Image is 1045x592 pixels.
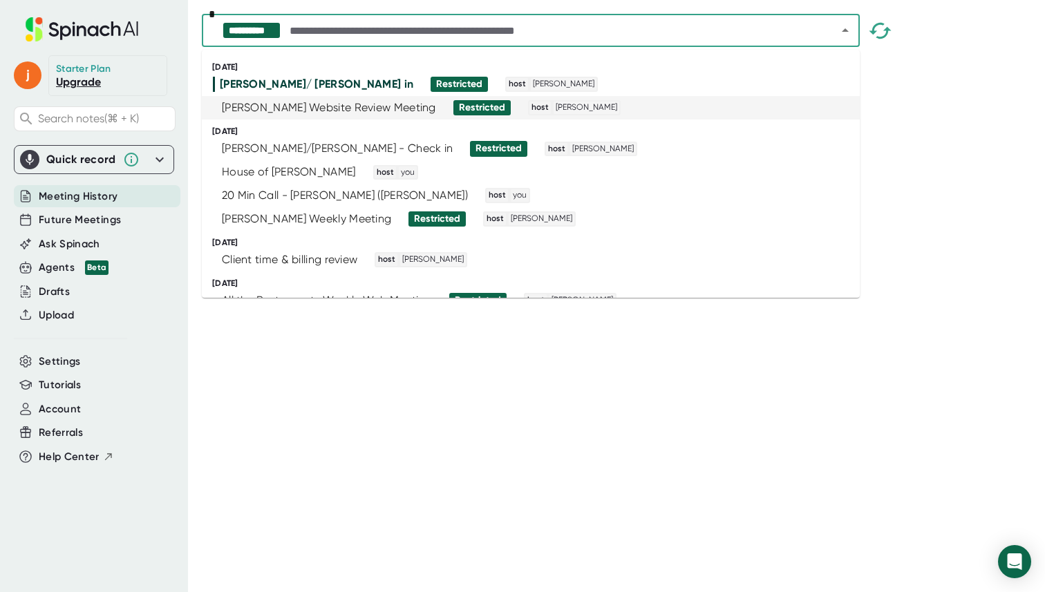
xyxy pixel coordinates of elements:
[436,78,482,90] div: Restricted
[85,260,109,275] div: Beta
[39,307,74,323] button: Upload
[525,294,547,307] span: host
[459,102,505,114] div: Restricted
[376,254,397,266] span: host
[212,238,860,248] div: [DATE]
[39,449,100,465] span: Help Center
[222,212,391,226] div: [PERSON_NAME] Weekly Meeting
[39,354,81,370] button: Settings
[487,189,508,202] span: host
[399,166,417,179] span: you
[222,294,432,307] div: All the Restaurants Weekly Web Meeting
[212,278,860,289] div: [DATE]
[56,63,111,75] div: Starter Plan
[414,213,460,225] div: Restricted
[476,142,522,155] div: Restricted
[546,143,567,155] span: host
[375,166,396,179] span: host
[511,189,529,202] span: you
[212,62,860,73] div: [DATE]
[56,75,101,88] a: Upgrade
[39,425,83,441] button: Referrals
[222,142,453,155] div: [PERSON_NAME]/[PERSON_NAME] - Check in
[38,112,139,125] span: Search notes (⌘ + K)
[39,401,81,417] button: Account
[222,101,436,115] div: [PERSON_NAME] Website Review Meeting
[509,213,574,225] span: [PERSON_NAME]
[39,284,70,300] button: Drafts
[836,21,855,40] button: Close
[554,102,619,114] span: [PERSON_NAME]
[39,377,81,393] button: Tutorials
[570,143,636,155] span: [PERSON_NAME]
[39,212,121,228] button: Future Meetings
[549,294,615,307] span: [PERSON_NAME]
[529,102,551,114] span: host
[531,78,596,90] span: [PERSON_NAME]
[222,189,468,202] div: 20 Min Call - [PERSON_NAME] ([PERSON_NAME])
[212,126,860,137] div: [DATE]
[39,449,114,465] button: Help Center
[998,545,1031,578] div: Open Intercom Messenger
[20,146,168,173] div: Quick record
[39,189,117,204] button: Meeting History
[484,213,506,225] span: host
[400,254,466,266] span: [PERSON_NAME]
[39,236,100,252] button: Ask Spinach
[222,165,356,179] div: House of [PERSON_NAME]
[14,61,41,89] span: j
[39,260,109,276] button: Agents Beta
[39,260,109,276] div: Agents
[455,294,501,307] div: Restricted
[46,153,116,166] div: Quick record
[222,253,357,267] div: Client time & billing review
[220,77,413,91] div: [PERSON_NAME]/ [PERSON_NAME] in
[507,78,528,90] span: host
